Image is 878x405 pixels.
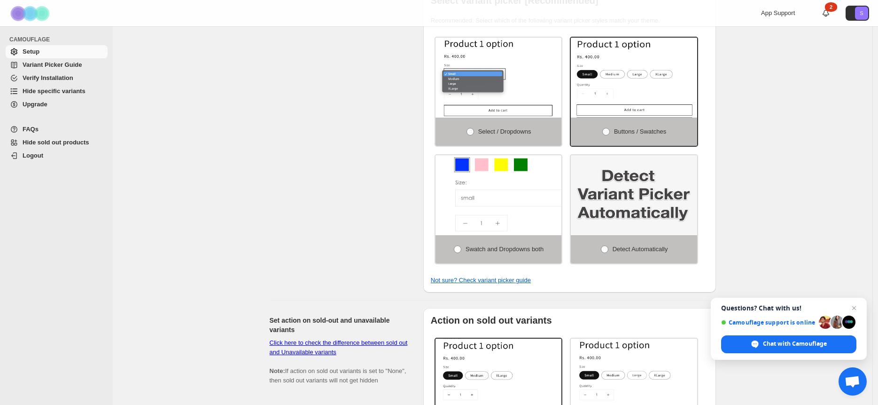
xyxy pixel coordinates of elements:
[571,38,697,118] img: Buttons / Swatches
[23,87,85,95] span: Hide specific variants
[6,136,108,149] a: Hide sold out products
[860,10,863,16] text: S
[23,126,39,133] span: FAQs
[821,8,831,18] a: 2
[613,246,668,253] span: Detect Automatically
[23,61,82,68] span: Variant Picker Guide
[855,7,868,20] span: Avatar with initials S
[6,98,108,111] a: Upgrade
[466,246,544,253] span: Swatch and Dropdowns both
[721,335,856,353] span: Chat with Camouflage
[8,0,54,26] img: Camouflage
[825,2,837,12] div: 2
[270,339,408,384] span: If action on sold out variants is set to "None", then sold out variants will not get hidden
[432,141,622,261] img: Swatch and Dropdowns both
[721,319,816,326] span: Camouflage support is online
[23,139,89,146] span: Hide sold out products
[431,315,552,326] b: Action on sold out variants
[270,339,408,356] a: Click here to check the difference between sold out and Unavailable variants
[6,149,108,162] a: Logout
[839,367,867,396] a: Open chat
[435,38,562,118] img: Select / Dropdowns
[6,85,108,98] a: Hide specific variants
[761,9,795,16] span: App Support
[571,155,697,235] img: Detect Automatically
[763,340,827,348] span: Chat with Camouflage
[721,304,856,312] span: Questions? Chat with us!
[9,36,108,43] span: CAMOUFLAGE
[270,316,408,334] h2: Set action on sold-out and unavailable variants
[23,74,73,81] span: Verify Installation
[614,128,666,135] span: Buttons / Swatches
[6,45,108,58] a: Setup
[23,48,39,55] span: Setup
[6,71,108,85] a: Verify Installation
[846,6,869,21] button: Avatar with initials S
[478,128,531,135] span: Select / Dropdowns
[6,58,108,71] a: Variant Picker Guide
[270,367,285,374] b: Note:
[23,101,47,108] span: Upgrade
[431,277,531,284] a: Not sure? Check variant picker guide
[23,152,43,159] span: Logout
[6,123,108,136] a: FAQs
